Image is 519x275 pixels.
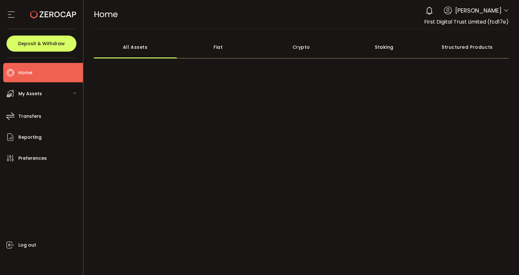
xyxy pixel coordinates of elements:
[426,36,509,58] div: Structured Products
[18,112,41,121] span: Transfers
[6,36,76,52] button: Deposit & Withdraw
[94,9,118,20] span: Home
[260,36,343,58] div: Crypto
[18,133,42,142] span: Reporting
[177,36,260,58] div: Fiat
[343,36,425,58] div: Staking
[18,240,36,250] span: Log out
[18,89,42,98] span: My Assets
[18,68,32,77] span: Home
[18,154,47,163] span: Preferences
[18,41,65,46] span: Deposit & Withdraw
[424,18,509,25] span: First Digital Trust Limited (fcd17e)
[94,36,177,58] div: All Assets
[455,6,502,15] span: [PERSON_NAME]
